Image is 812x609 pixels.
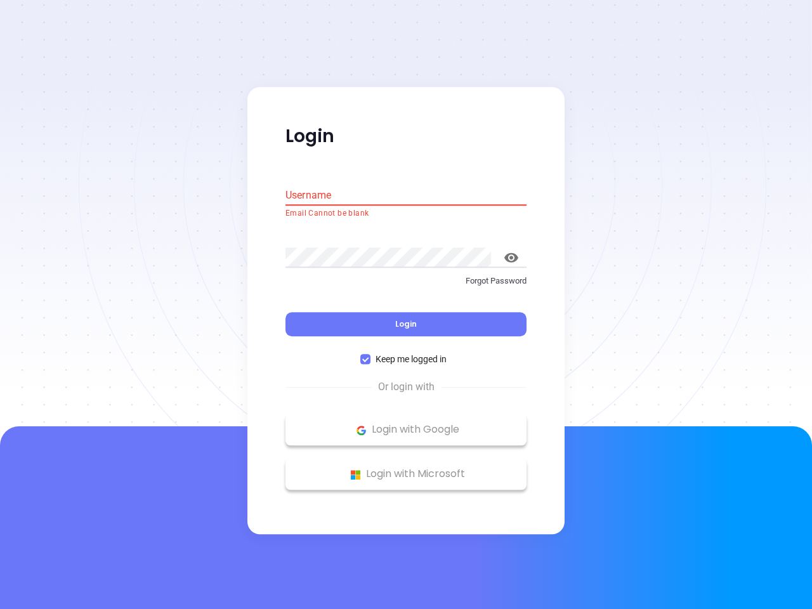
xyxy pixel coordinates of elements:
p: Login [285,125,527,148]
button: Microsoft Logo Login with Microsoft [285,459,527,490]
button: Login [285,313,527,337]
p: Email Cannot be blank [285,207,527,220]
a: Forgot Password [285,275,527,298]
span: Keep me logged in [370,353,452,367]
button: Google Logo Login with Google [285,414,527,446]
p: Login with Google [292,421,520,440]
span: Login [395,319,417,330]
img: Google Logo [353,422,369,438]
span: Or login with [372,380,441,395]
p: Forgot Password [285,275,527,287]
img: Microsoft Logo [348,467,363,483]
p: Login with Microsoft [292,465,520,484]
button: toggle password visibility [496,242,527,273]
